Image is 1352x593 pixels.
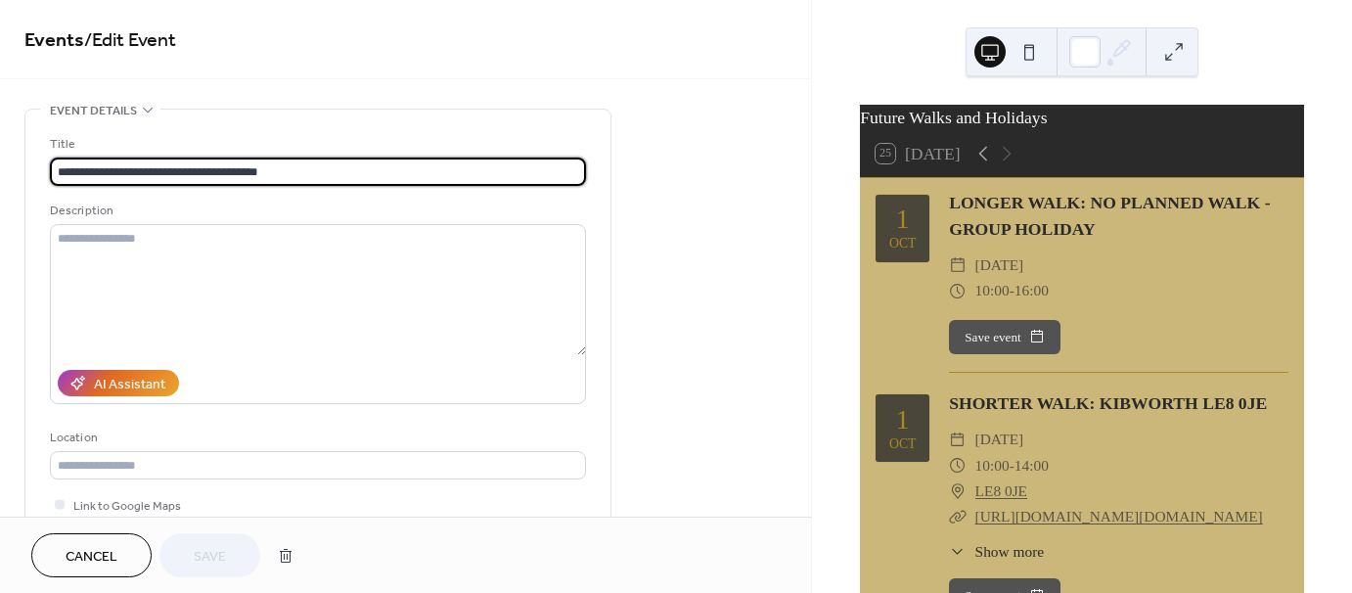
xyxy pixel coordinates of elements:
[949,540,967,563] div: ​
[889,237,917,251] div: Oct
[58,370,179,396] button: AI Assistant
[896,406,910,433] div: 1
[949,540,1044,563] button: ​Show more
[50,428,582,448] div: Location
[50,134,582,155] div: Title
[975,508,1263,525] a: [URL][DOMAIN_NAME][DOMAIN_NAME]
[975,540,1045,563] span: Show more
[949,320,1060,355] button: Save event
[975,278,1010,303] span: 10:00
[896,205,910,233] div: 1
[949,504,967,529] div: ​
[975,479,1027,504] a: LE8 0JE
[1014,453,1049,479] span: 14:00
[50,201,582,221] div: Description
[1010,453,1014,479] span: -
[73,496,181,517] span: Link to Google Maps
[949,252,967,278] div: ​
[975,453,1010,479] span: 10:00
[949,393,1267,413] a: SHORTER WALK: KIBWORTH LE8 0JE
[889,437,917,451] div: Oct
[24,22,84,60] a: Events
[1014,278,1049,303] span: 16:00
[860,105,1304,130] div: Future Walks and Holidays
[975,252,1024,278] span: [DATE]
[50,101,137,121] span: Event details
[949,190,1288,242] div: LONGER WALK: NO PLANNED WALK - GROUP HOLIDAY
[66,547,117,568] span: Cancel
[975,427,1024,452] span: [DATE]
[949,479,967,504] div: ​
[94,375,165,395] div: AI Assistant
[949,427,967,452] div: ​
[1010,278,1014,303] span: -
[31,533,152,577] button: Cancel
[949,453,967,479] div: ​
[84,22,176,60] span: / Edit Event
[949,278,967,303] div: ​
